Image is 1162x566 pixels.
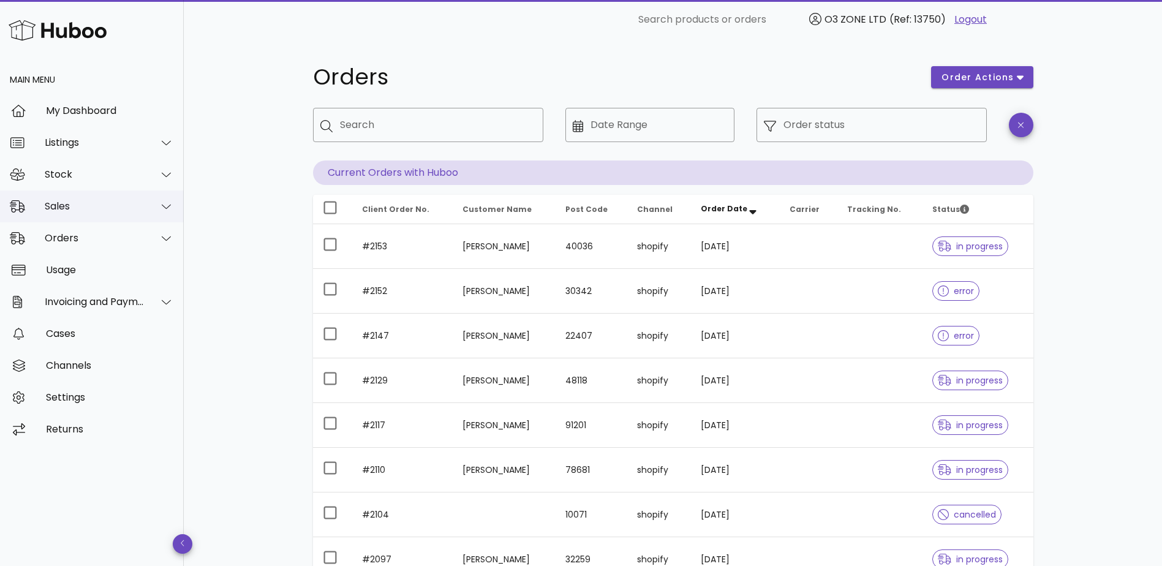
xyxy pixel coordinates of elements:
[691,448,780,492] td: [DATE]
[837,195,922,224] th: Tracking No.
[691,492,780,537] td: [DATE]
[453,224,556,269] td: [PERSON_NAME]
[637,204,673,214] span: Channel
[45,168,145,180] div: Stock
[691,269,780,314] td: [DATE]
[352,314,453,358] td: #2147
[780,195,837,224] th: Carrier
[46,391,174,403] div: Settings
[556,448,627,492] td: 78681
[453,448,556,492] td: [PERSON_NAME]
[627,358,691,403] td: shopify
[556,403,627,448] td: 91201
[313,160,1033,185] p: Current Orders with Huboo
[824,12,886,26] span: O3 ZONE LTD
[691,224,780,269] td: [DATE]
[938,242,1003,251] span: in progress
[691,403,780,448] td: [DATE]
[362,204,429,214] span: Client Order No.
[352,195,453,224] th: Client Order No.
[954,12,987,27] a: Logout
[313,66,917,88] h1: Orders
[938,376,1003,385] span: in progress
[45,232,145,244] div: Orders
[701,203,747,214] span: Order Date
[352,448,453,492] td: #2110
[45,200,145,212] div: Sales
[627,269,691,314] td: shopify
[627,448,691,492] td: shopify
[931,66,1033,88] button: order actions
[46,423,174,435] div: Returns
[941,71,1014,84] span: order actions
[453,403,556,448] td: [PERSON_NAME]
[453,314,556,358] td: [PERSON_NAME]
[46,328,174,339] div: Cases
[462,204,532,214] span: Customer Name
[352,358,453,403] td: #2129
[691,358,780,403] td: [DATE]
[45,296,145,308] div: Invoicing and Payments
[556,358,627,403] td: 48118
[352,492,453,537] td: #2104
[627,492,691,537] td: shopify
[889,12,946,26] span: (Ref: 13750)
[565,204,608,214] span: Post Code
[932,204,969,214] span: Status
[627,403,691,448] td: shopify
[938,421,1003,429] span: in progress
[46,360,174,371] div: Channels
[938,466,1003,474] span: in progress
[691,314,780,358] td: [DATE]
[627,224,691,269] td: shopify
[938,331,974,340] span: error
[556,224,627,269] td: 40036
[790,204,820,214] span: Carrier
[938,287,974,295] span: error
[938,555,1003,564] span: in progress
[627,195,691,224] th: Channel
[352,224,453,269] td: #2153
[352,269,453,314] td: #2152
[938,510,996,519] span: cancelled
[46,105,174,116] div: My Dashboard
[922,195,1033,224] th: Status
[9,17,107,43] img: Huboo Logo
[46,264,174,276] div: Usage
[556,269,627,314] td: 30342
[556,492,627,537] td: 10071
[453,358,556,403] td: [PERSON_NAME]
[556,314,627,358] td: 22407
[453,195,556,224] th: Customer Name
[352,403,453,448] td: #2117
[627,314,691,358] td: shopify
[45,137,145,148] div: Listings
[556,195,627,224] th: Post Code
[691,195,780,224] th: Order Date: Sorted descending. Activate to remove sorting.
[847,204,901,214] span: Tracking No.
[453,269,556,314] td: [PERSON_NAME]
